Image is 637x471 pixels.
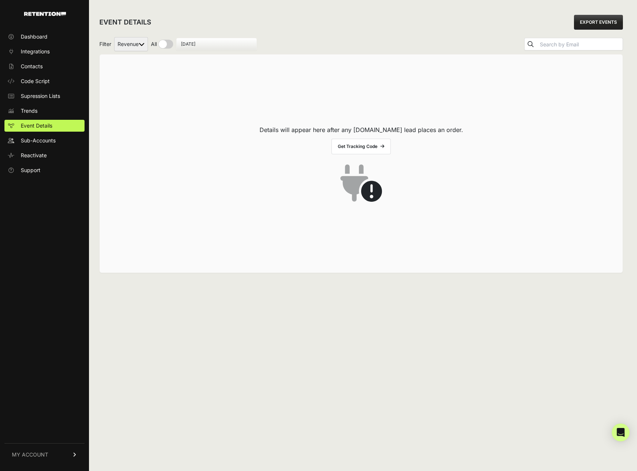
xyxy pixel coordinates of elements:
[260,125,463,134] p: Details will appear here after any [DOMAIN_NAME] lead places an order.
[612,424,630,441] div: Open Intercom Messenger
[21,33,47,40] span: Dashboard
[114,37,148,51] select: Filter
[21,48,50,55] span: Integrations
[4,443,85,466] a: MY ACCOUNT
[21,122,52,129] span: Event Details
[4,105,85,117] a: Trends
[21,92,60,100] span: Supression Lists
[12,451,48,458] span: MY ACCOUNT
[21,63,43,70] span: Contacts
[538,39,623,50] input: Search by Email
[21,167,40,174] span: Support
[331,139,391,154] a: Get Tracking Code
[4,120,85,132] a: Event Details
[99,17,151,27] h2: EVENT DETAILS
[99,40,111,48] span: Filter
[4,90,85,102] a: Supression Lists
[4,75,85,87] a: Code Script
[4,164,85,176] a: Support
[4,149,85,161] a: Reactivate
[21,137,56,144] span: Sub-Accounts
[4,46,85,57] a: Integrations
[4,31,85,43] a: Dashboard
[4,135,85,146] a: Sub-Accounts
[21,78,50,85] span: Code Script
[24,12,66,16] img: Retention.com
[4,60,85,72] a: Contacts
[21,152,47,159] span: Reactivate
[21,107,37,115] span: Trends
[574,15,623,30] a: EXPORT EVENTS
